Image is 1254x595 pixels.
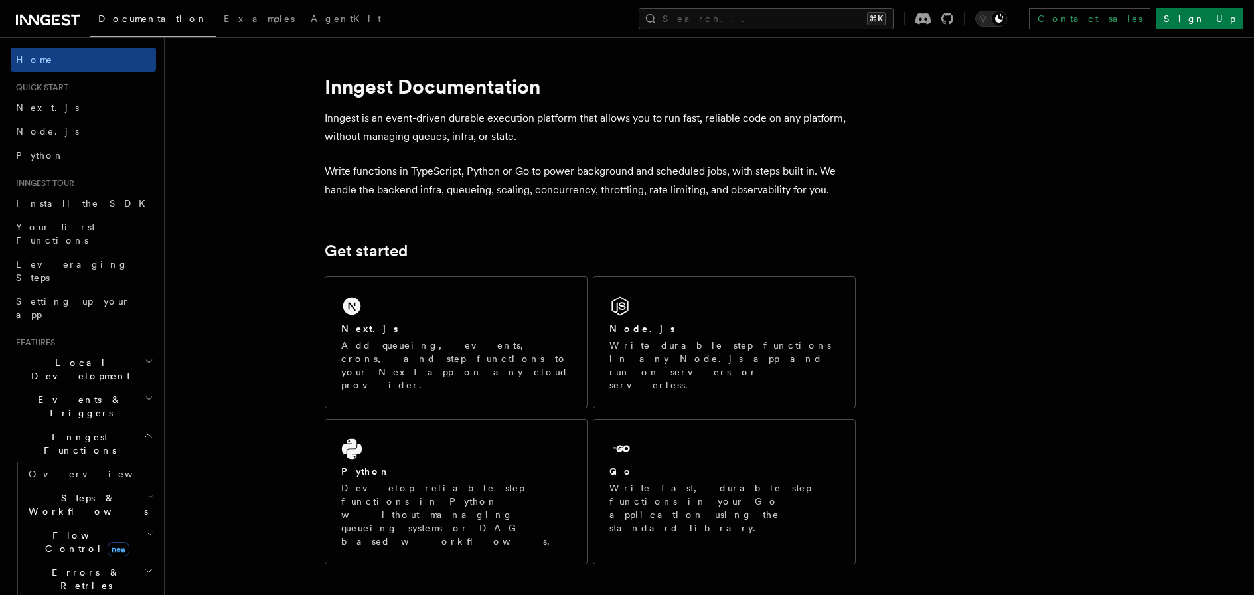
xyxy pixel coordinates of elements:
button: Inngest Functions [11,425,156,462]
span: Setting up your app [16,296,130,320]
p: Write durable step functions in any Node.js app and run on servers or serverless. [609,339,839,392]
span: Inngest tour [11,178,74,189]
span: Local Development [11,356,145,382]
span: Inngest Functions [11,430,143,457]
h2: Node.js [609,322,675,335]
span: Home [16,53,53,66]
a: Setting up your app [11,290,156,327]
span: AgentKit [311,13,381,24]
span: Flow Control [23,529,146,555]
span: Node.js [16,126,79,137]
kbd: ⌘K [867,12,886,25]
a: Leveraging Steps [11,252,156,290]
p: Add queueing, events, crons, and step functions to your Next app on any cloud provider. [341,339,571,392]
span: Quick start [11,82,68,93]
span: Examples [224,13,295,24]
a: PythonDevelop reliable step functions in Python without managing queueing systems or DAG based wo... [325,419,588,564]
a: Install the SDK [11,191,156,215]
a: Overview [23,462,156,486]
h2: Python [341,465,390,478]
a: Node.jsWrite durable step functions in any Node.js app and run on servers or serverless. [593,276,856,408]
h2: Next.js [341,322,398,335]
button: Flow Controlnew [23,523,156,560]
span: Overview [29,469,165,479]
a: Next.js [11,96,156,120]
a: Next.jsAdd queueing, events, crons, and step functions to your Next app on any cloud provider. [325,276,588,408]
a: Node.js [11,120,156,143]
span: Events & Triggers [11,393,145,420]
span: Steps & Workflows [23,491,148,518]
a: GoWrite fast, durable step functions in your Go application using the standard library. [593,419,856,564]
span: Next.js [16,102,79,113]
span: Features [11,337,55,348]
h2: Go [609,465,633,478]
a: Get started [325,242,408,260]
span: Leveraging Steps [16,259,128,283]
span: Documentation [98,13,208,24]
a: Your first Functions [11,215,156,252]
p: Write functions in TypeScript, Python or Go to power background and scheduled jobs, with steps bu... [325,162,856,199]
button: Steps & Workflows [23,486,156,523]
p: Develop reliable step functions in Python without managing queueing systems or DAG based workflows. [341,481,571,548]
a: AgentKit [303,4,389,36]
button: Toggle dark mode [975,11,1007,27]
span: Your first Functions [16,222,95,246]
p: Write fast, durable step functions in your Go application using the standard library. [609,481,839,535]
button: Search...⌘K [639,8,894,29]
button: Local Development [11,351,156,388]
a: Sign Up [1156,8,1243,29]
button: Events & Triggers [11,388,156,425]
span: new [108,542,129,556]
a: Documentation [90,4,216,37]
a: Examples [216,4,303,36]
a: Python [11,143,156,167]
a: Contact sales [1029,8,1150,29]
h1: Inngest Documentation [325,74,856,98]
p: Inngest is an event-driven durable execution platform that allows you to run fast, reliable code ... [325,109,856,146]
span: Errors & Retries [23,566,144,592]
span: Python [16,150,64,161]
a: Home [11,48,156,72]
span: Install the SDK [16,198,153,209]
